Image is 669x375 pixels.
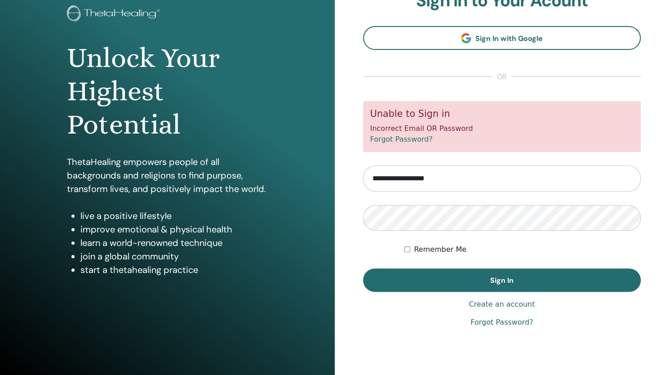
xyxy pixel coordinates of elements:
li: start a thetahealing practice [80,263,267,277]
button: Sign In [363,268,641,292]
li: learn a world-renowned technique [80,236,267,250]
a: Forgot Password? [470,317,533,328]
li: join a global community [80,250,267,263]
span: Sign In [490,276,514,285]
a: Forgot Password? [370,135,433,143]
p: ThetaHealing empowers people of all backgrounds and religions to find purpose, transform lives, a... [67,155,267,196]
div: Incorrect Email OR Password [363,101,641,152]
a: Create an account [469,299,535,310]
label: Remember Me [414,244,466,255]
a: Sign In with Google [363,26,641,50]
li: improve emotional & physical health [80,223,267,236]
li: live a positive lifestyle [80,209,267,223]
span: Sign In with Google [475,34,542,43]
h5: Unable to Sign in [370,108,634,120]
h1: Unlock Your Highest Potential [67,41,267,142]
div: Keep me authenticated indefinitely or until I manually logout [404,244,641,255]
span: or [492,71,511,82]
